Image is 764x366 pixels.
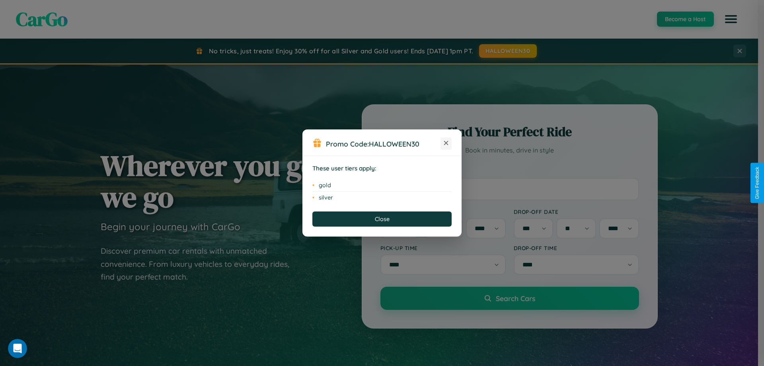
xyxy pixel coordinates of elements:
[312,179,452,192] li: gold
[312,192,452,204] li: silver
[754,167,760,199] div: Give Feedback
[8,339,27,358] iframe: Intercom live chat
[312,211,452,227] button: Close
[312,164,376,172] strong: These user tiers apply:
[369,139,419,148] b: HALLOWEEN30
[326,139,440,148] h3: Promo Code:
